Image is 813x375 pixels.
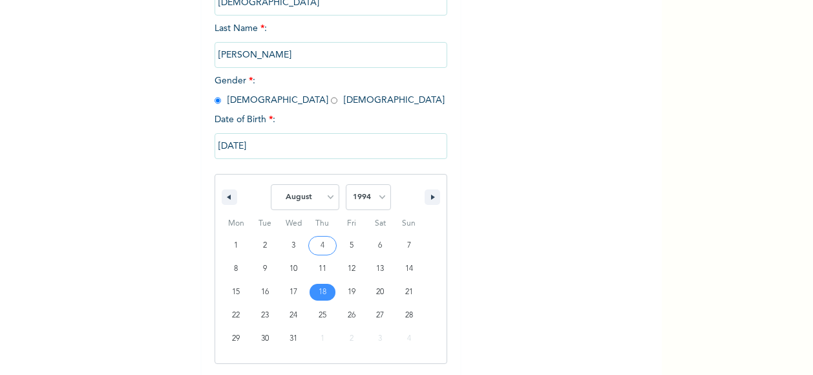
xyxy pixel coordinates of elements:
[251,281,280,304] button: 16
[376,281,384,304] span: 20
[215,42,447,68] input: Enter your last name
[405,304,413,327] span: 28
[348,281,355,304] span: 19
[378,234,382,257] span: 6
[251,257,280,281] button: 9
[232,327,240,350] span: 29
[337,304,366,327] button: 26
[376,257,384,281] span: 13
[366,257,395,281] button: 13
[308,281,337,304] button: 18
[366,213,395,234] span: Sat
[319,281,326,304] span: 18
[394,281,423,304] button: 21
[308,257,337,281] button: 11
[263,234,267,257] span: 2
[222,257,251,281] button: 8
[405,257,413,281] span: 14
[215,76,445,105] span: Gender : [DEMOGRAPHIC_DATA] [DEMOGRAPHIC_DATA]
[394,234,423,257] button: 7
[251,304,280,327] button: 23
[279,281,308,304] button: 17
[234,234,238,257] span: 1
[232,281,240,304] span: 15
[279,213,308,234] span: Wed
[308,234,337,257] button: 4
[222,304,251,327] button: 22
[290,304,297,327] span: 24
[319,257,326,281] span: 11
[232,304,240,327] span: 22
[290,257,297,281] span: 10
[222,281,251,304] button: 15
[222,327,251,350] button: 29
[350,234,354,257] span: 5
[394,257,423,281] button: 14
[251,234,280,257] button: 2
[337,281,366,304] button: 19
[308,213,337,234] span: Thu
[263,257,267,281] span: 9
[279,234,308,257] button: 3
[405,281,413,304] span: 21
[337,234,366,257] button: 5
[215,113,275,127] span: Date of Birth :
[407,234,411,257] span: 7
[279,257,308,281] button: 10
[279,327,308,350] button: 31
[337,257,366,281] button: 12
[348,257,355,281] span: 12
[376,304,384,327] span: 27
[279,304,308,327] button: 24
[366,304,395,327] button: 27
[251,327,280,350] button: 30
[366,234,395,257] button: 6
[251,213,280,234] span: Tue
[261,281,269,304] span: 16
[290,327,297,350] span: 31
[290,281,297,304] span: 17
[261,304,269,327] span: 23
[394,304,423,327] button: 28
[234,257,238,281] span: 8
[321,234,324,257] span: 4
[291,234,295,257] span: 3
[215,133,447,159] input: DD-MM-YYYY
[319,304,326,327] span: 25
[337,213,366,234] span: Fri
[261,327,269,350] span: 30
[394,213,423,234] span: Sun
[215,24,447,59] span: Last Name :
[222,234,251,257] button: 1
[308,304,337,327] button: 25
[222,213,251,234] span: Mon
[348,304,355,327] span: 26
[366,281,395,304] button: 20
